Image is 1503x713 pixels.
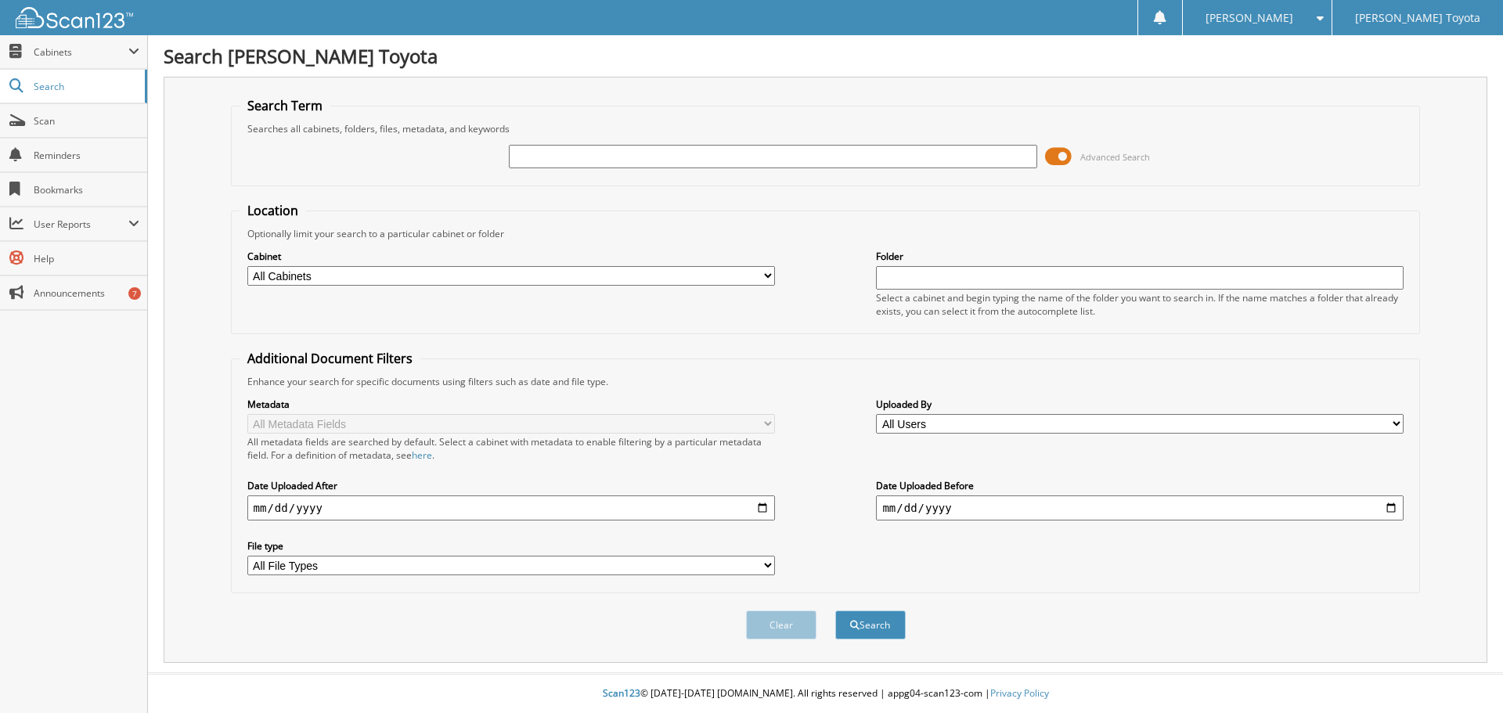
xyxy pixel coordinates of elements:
label: Uploaded By [876,398,1404,411]
button: Search [835,610,906,639]
div: 7 [128,287,141,300]
div: Searches all cabinets, folders, files, metadata, and keywords [240,122,1412,135]
div: © [DATE]-[DATE] [DOMAIN_NAME]. All rights reserved | appg04-scan123-com | [148,675,1503,713]
span: User Reports [34,218,128,231]
label: Cabinet [247,250,775,263]
legend: Search Term [240,97,330,114]
img: scan123-logo-white.svg [16,7,133,28]
span: Search [34,80,137,93]
span: Advanced Search [1080,151,1150,163]
span: Bookmarks [34,183,139,196]
label: Date Uploaded Before [876,479,1404,492]
h1: Search [PERSON_NAME] Toyota [164,43,1487,69]
button: Clear [746,610,816,639]
input: end [876,495,1404,520]
span: Help [34,252,139,265]
label: Folder [876,250,1404,263]
a: Privacy Policy [990,686,1049,700]
div: Optionally limit your search to a particular cabinet or folder [240,227,1412,240]
div: Select a cabinet and begin typing the name of the folder you want to search in. If the name match... [876,291,1404,318]
label: File type [247,539,775,553]
span: Reminders [34,149,139,162]
label: Date Uploaded After [247,479,775,492]
div: Enhance your search for specific documents using filters such as date and file type. [240,375,1412,388]
div: All metadata fields are searched by default. Select a cabinet with metadata to enable filtering b... [247,435,775,462]
label: Metadata [247,398,775,411]
span: [PERSON_NAME] [1206,13,1293,23]
span: Announcements [34,286,139,300]
span: Scan123 [603,686,640,700]
legend: Additional Document Filters [240,350,420,367]
span: Scan [34,114,139,128]
input: start [247,495,775,520]
span: [PERSON_NAME] Toyota [1355,13,1480,23]
a: here [412,448,432,462]
span: Cabinets [34,45,128,59]
legend: Location [240,202,306,219]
